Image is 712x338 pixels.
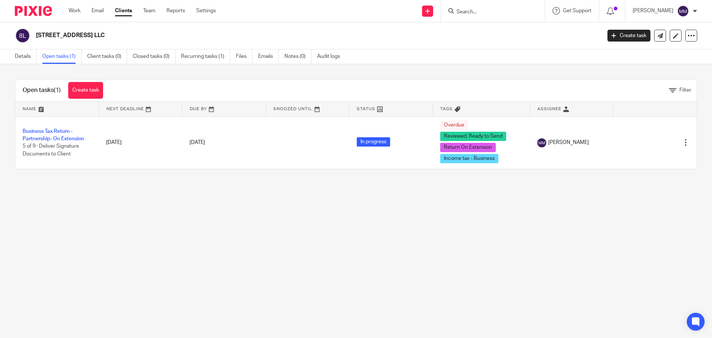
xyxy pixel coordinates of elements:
[42,49,82,64] a: Open tasks (1)
[189,140,205,145] span: [DATE]
[143,7,155,14] a: Team
[456,9,523,16] input: Search
[440,143,496,152] span: Return On Extension
[99,117,182,169] td: [DATE]
[68,82,103,99] a: Create task
[92,7,104,14] a: Email
[357,137,390,147] span: In progress
[167,7,185,14] a: Reports
[115,7,132,14] a: Clients
[317,49,346,64] a: Audit logs
[15,28,30,43] img: svg%3E
[23,86,61,94] h1: Open tasks
[54,87,61,93] span: (1)
[440,154,498,163] span: Income tax - Business
[440,121,468,130] span: Overdue
[284,49,311,64] a: Notes (0)
[23,129,84,141] a: Business Tax Return - Partnership- On Extension
[15,6,52,16] img: Pixie
[273,107,312,111] span: Snoozed Until
[133,49,175,64] a: Closed tasks (0)
[607,30,650,42] a: Create task
[196,7,216,14] a: Settings
[679,88,691,93] span: Filter
[357,107,375,111] span: Status
[677,5,689,17] img: svg%3E
[181,49,230,64] a: Recurring tasks (1)
[87,49,127,64] a: Client tasks (0)
[69,7,80,14] a: Work
[15,49,37,64] a: Details
[633,7,673,14] p: [PERSON_NAME]
[23,144,79,157] span: 5 of 9 · Deliver Signature Documents to Client
[258,49,279,64] a: Emails
[563,8,591,13] span: Get Support
[36,32,484,39] h2: [STREET_ADDRESS] LLC
[440,107,453,111] span: Tags
[236,49,253,64] a: Files
[537,138,546,147] img: svg%3E
[548,139,589,146] span: [PERSON_NAME]
[440,132,506,141] span: Reviewed, Ready to Send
